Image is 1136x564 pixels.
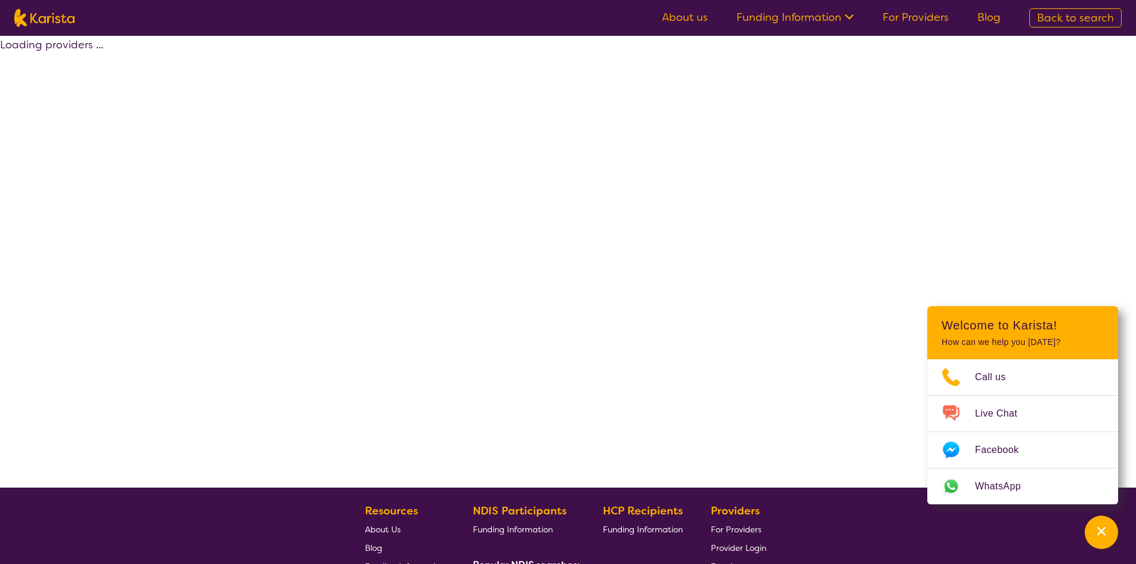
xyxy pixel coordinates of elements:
span: About Us [365,524,401,535]
h2: Welcome to Karista! [942,318,1104,332]
span: For Providers [711,524,762,535]
b: NDIS Participants [473,504,567,518]
a: Back to search [1029,8,1122,27]
div: Channel Menu [927,306,1118,504]
span: Live Chat [975,405,1032,423]
span: Call us [975,368,1020,386]
span: WhatsApp [975,477,1035,495]
span: Provider Login [711,543,766,553]
a: Funding Information [603,520,683,538]
a: Provider Login [711,538,766,557]
b: Resources [365,504,418,518]
img: Karista logo [14,9,75,27]
a: Blog [365,538,445,557]
b: Providers [711,504,760,518]
a: Blog [977,10,1001,24]
span: Funding Information [473,524,553,535]
a: For Providers [711,520,766,538]
ul: Choose channel [927,359,1118,504]
a: About Us [365,520,445,538]
a: About us [662,10,708,24]
a: For Providers [883,10,949,24]
a: Web link opens in a new tab. [927,469,1118,504]
span: Blog [365,543,382,553]
span: Facebook [975,441,1033,459]
span: Funding Information [603,524,683,535]
p: How can we help you [DATE]? [942,337,1104,347]
button: Channel Menu [1085,516,1118,549]
b: HCP Recipients [603,504,683,518]
a: Funding Information [736,10,854,24]
span: Back to search [1037,11,1114,25]
a: Funding Information [473,520,575,538]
